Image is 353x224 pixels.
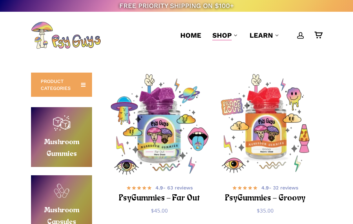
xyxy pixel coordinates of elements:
[250,30,280,40] a: Learn
[215,74,316,175] img: Psychedelic mushroom gummies jar with colorful designs.
[41,78,72,92] span: PRODUCT CATEGORIES
[155,184,193,191] span: - 63 reviews
[118,184,201,202] a: 4.9- 63 reviews PsyGummies – Far Out
[155,185,163,190] b: 4.9
[31,21,101,49] img: PsyGuys
[109,74,210,175] img: Psychedelic mushroom gummies in a colorful jar.
[261,185,269,190] b: 4.9
[151,207,154,214] span: $
[175,12,322,59] nav: Main Menu
[109,74,210,175] a: PsyGummies - Far Out
[180,30,201,40] a: Home
[257,207,260,214] span: $
[250,31,273,39] span: Learn
[314,31,322,39] a: Cart
[215,74,316,175] a: PsyGummies - Groovy
[31,73,92,97] a: PRODUCT CATEGORIES
[180,31,201,39] span: Home
[257,207,274,214] bdi: 35.00
[224,184,307,202] a: 4.9- 32 reviews PsyGummies – Groovy
[261,184,298,191] span: - 32 reviews
[212,31,232,39] span: Shop
[224,192,307,205] h2: PsyGummies – Groovy
[118,192,201,205] h2: PsyGummies – Far Out
[151,207,168,214] bdi: 45.00
[212,30,239,40] a: Shop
